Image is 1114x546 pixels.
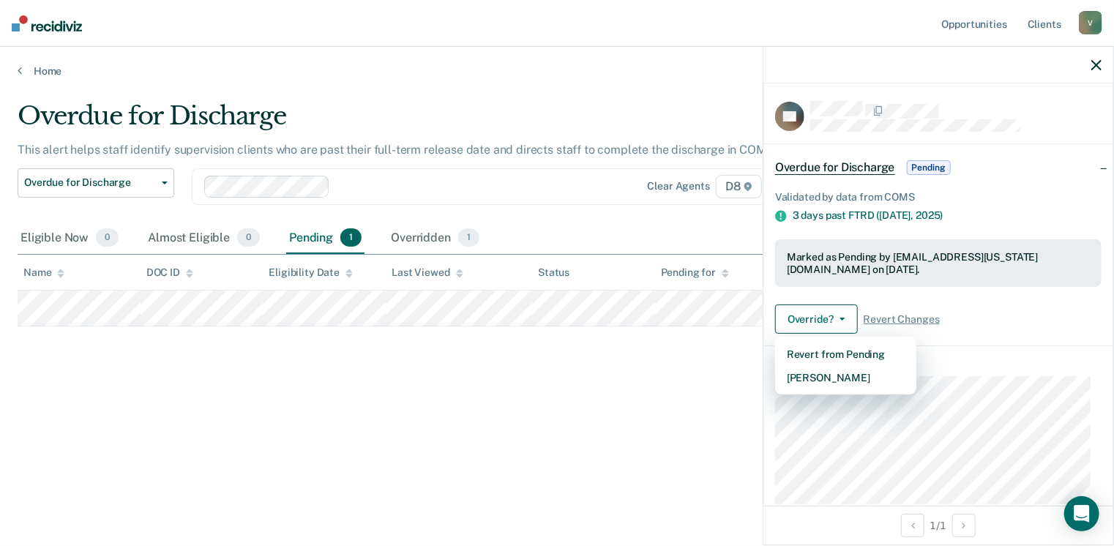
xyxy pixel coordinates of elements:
[907,160,951,175] span: Pending
[237,228,260,247] span: 0
[269,266,353,279] div: Eligibility Date
[18,64,1096,78] a: Home
[146,266,193,279] div: DOC ID
[18,222,122,255] div: Eligible Now
[18,143,777,157] p: This alert helps staff identify supervision clients who are past their full-term release date and...
[648,180,710,192] div: Clear agents
[763,144,1113,191] div: Overdue for DischargePending
[763,506,1113,545] div: 1 / 1
[864,313,940,326] span: Revert Changes
[12,15,82,31] img: Recidiviz
[793,209,1102,222] div: 3 days past FTRD ([DATE],
[23,266,64,279] div: Name
[458,228,479,247] span: 1
[340,228,362,247] span: 1
[18,101,853,143] div: Overdue for Discharge
[388,222,482,255] div: Overridden
[1079,11,1102,34] div: V
[787,251,1090,276] div: Marked as Pending by [EMAIL_ADDRESS][US_STATE][DOMAIN_NAME] on [DATE].
[24,176,156,189] span: Overdue for Discharge
[775,191,1102,203] div: Validated by data from COMS
[775,304,858,334] button: Override?
[952,514,976,537] button: Next Opportunity
[286,222,365,255] div: Pending
[661,266,729,279] div: Pending for
[1064,496,1099,531] div: Open Intercom Messenger
[775,160,895,175] span: Overdue for Discharge
[392,266,463,279] div: Last Viewed
[716,175,762,198] span: D8
[775,366,916,389] button: [PERSON_NAME]
[775,358,1102,370] dt: Supervision
[916,209,943,221] span: 2025)
[901,514,924,537] button: Previous Opportunity
[538,266,569,279] div: Status
[96,228,119,247] span: 0
[145,222,263,255] div: Almost Eligible
[775,343,916,366] button: Revert from Pending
